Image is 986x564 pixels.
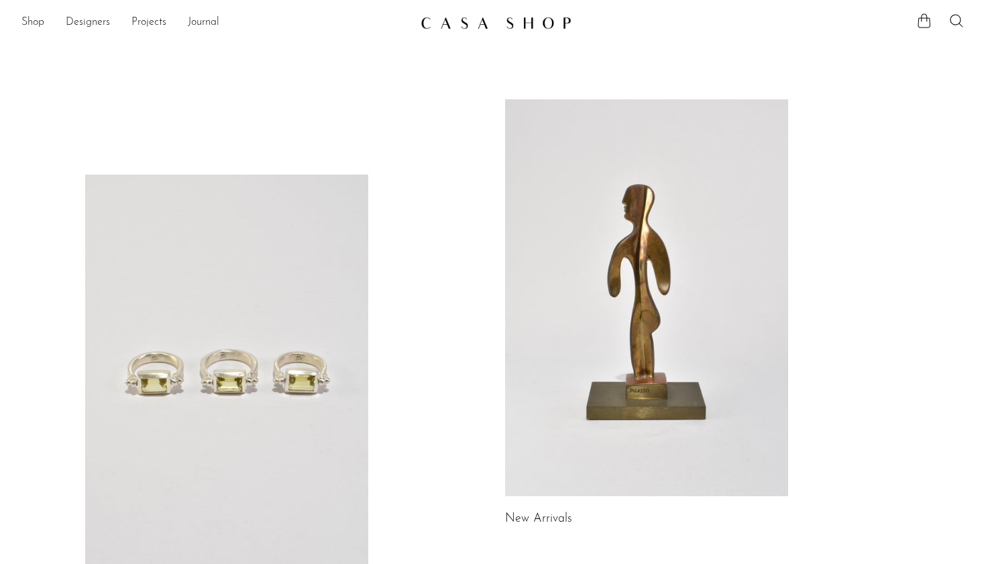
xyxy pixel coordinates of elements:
nav: Desktop navigation [21,11,410,34]
a: Shop [21,14,44,32]
ul: NEW HEADER MENU [21,11,410,34]
a: Journal [188,14,219,32]
a: Designers [66,14,110,32]
a: Projects [131,14,166,32]
a: New Arrivals [505,513,572,525]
